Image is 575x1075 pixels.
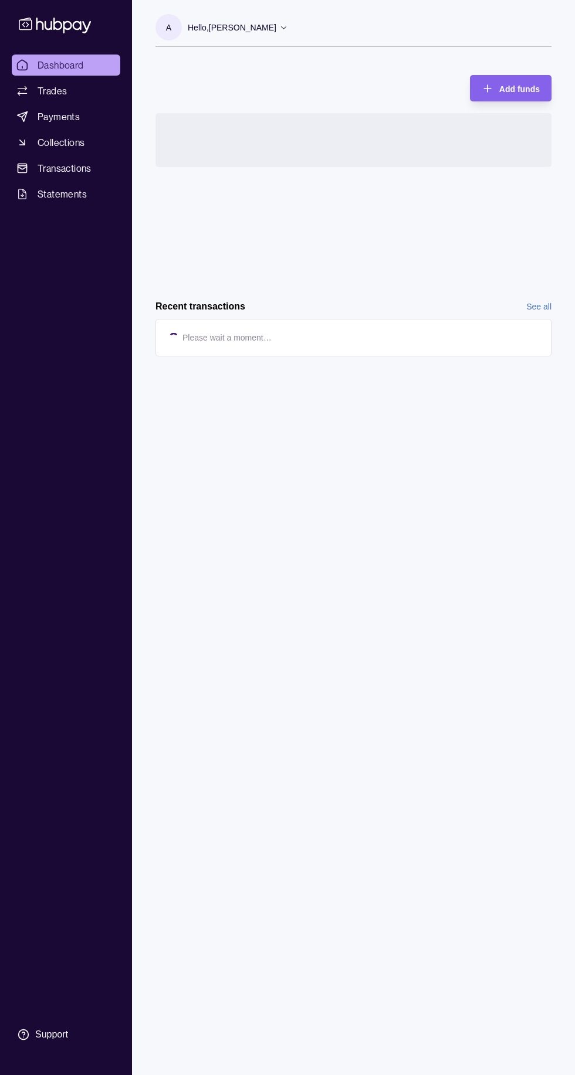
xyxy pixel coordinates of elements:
span: Statements [38,187,87,201]
span: Trades [38,84,67,98]
a: Statements [12,183,120,205]
span: Collections [38,135,84,149]
span: Dashboard [38,58,84,72]
a: Transactions [12,158,120,179]
a: Dashboard [12,55,120,76]
p: Please wait a moment… [182,331,272,344]
a: Trades [12,80,120,101]
a: Collections [12,132,120,153]
p: Hello, [PERSON_NAME] [188,21,276,34]
span: Add funds [499,84,540,94]
span: Transactions [38,161,92,175]
span: Payments [38,110,80,124]
div: Support [35,1028,68,1041]
h2: Recent transactions [155,300,245,313]
button: Add funds [470,75,552,101]
p: A [166,21,171,34]
a: See all [526,300,552,313]
a: Support [12,1022,120,1047]
a: Payments [12,106,120,127]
